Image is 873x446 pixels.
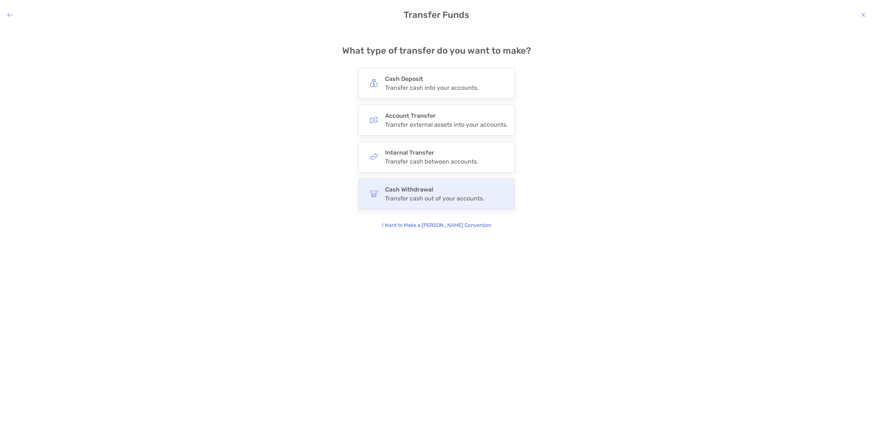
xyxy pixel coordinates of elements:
h4: What type of transfer do you want to make? [342,45,531,56]
img: button icon [370,153,378,161]
img: button icon [370,190,378,198]
img: button icon [370,79,378,87]
div: Transfer cash into your accounts. [385,84,479,91]
img: button icon [370,116,378,124]
h4: Internal Transfer [385,149,478,156]
div: Transfer cash between accounts. [385,158,478,165]
div: Transfer external assets into your accounts. [385,121,508,128]
h4: Cash Deposit [385,75,479,82]
h4: Cash Withdrawal [385,186,484,193]
h4: Account Transfer [385,112,508,119]
div: Transfer cash out of your accounts. [385,195,484,202]
p: I Want to Make a [PERSON_NAME] Conversion [382,221,491,230]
